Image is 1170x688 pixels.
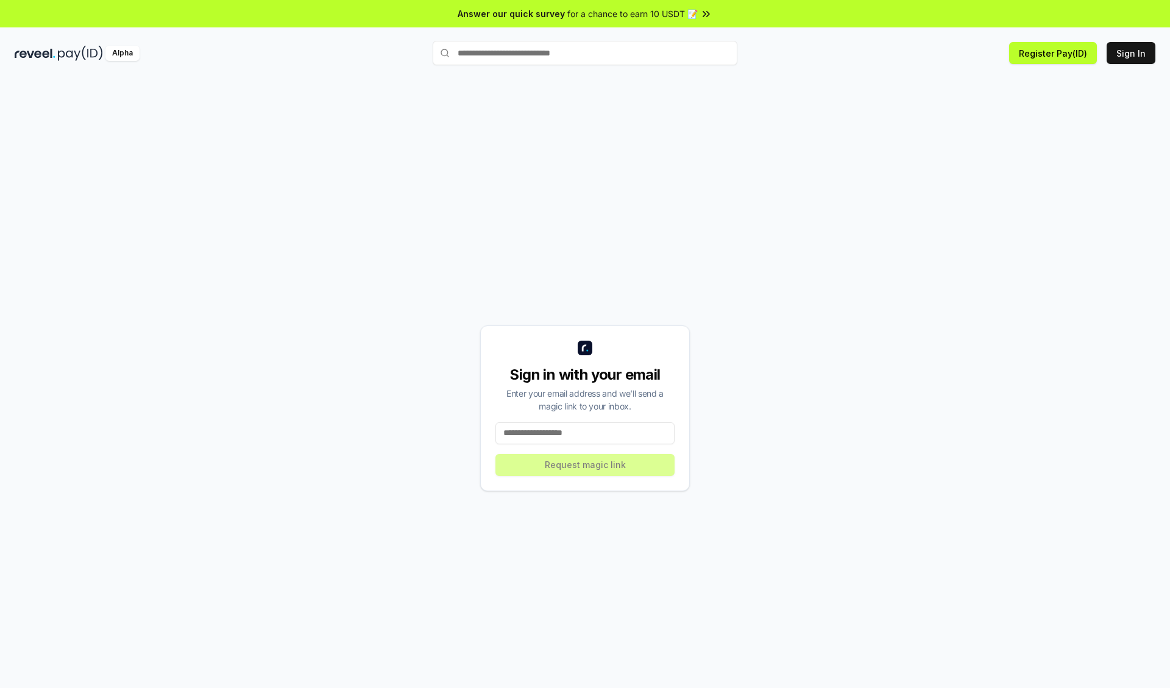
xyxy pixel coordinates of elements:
button: Register Pay(ID) [1009,42,1097,64]
span: for a chance to earn 10 USDT 📝 [567,7,698,20]
div: Enter your email address and we’ll send a magic link to your inbox. [495,387,675,413]
div: Alpha [105,46,140,61]
img: logo_small [578,341,592,355]
div: Sign in with your email [495,365,675,385]
img: pay_id [58,46,103,61]
img: reveel_dark [15,46,55,61]
span: Answer our quick survey [458,7,565,20]
button: Sign In [1107,42,1155,64]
